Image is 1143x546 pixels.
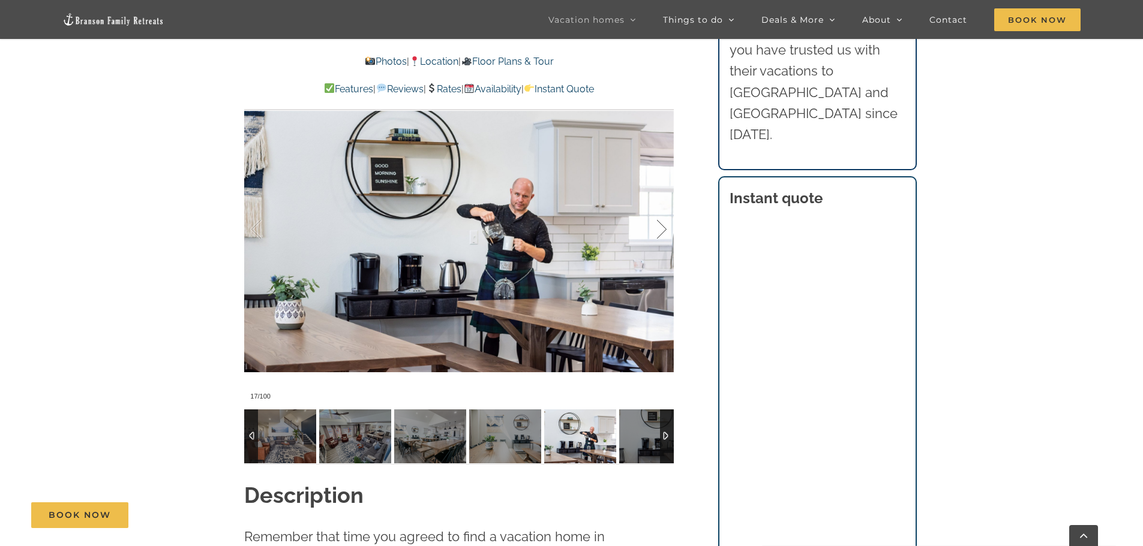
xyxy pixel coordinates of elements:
[730,189,823,207] strong: Instant quote
[464,83,521,95] a: Availability
[994,8,1081,31] span: Book Now
[377,83,386,93] img: 💬
[62,13,164,26] img: Branson Family Retreats Logo
[524,83,594,95] a: Instant Quote
[244,82,674,97] p: | | | |
[244,54,674,70] p: | |
[663,16,723,24] span: Things to do
[31,502,128,528] a: Book Now
[730,19,905,145] p: Thousands of families like you have trusted us with their vacations to [GEOGRAPHIC_DATA] and [GEO...
[929,16,967,24] span: Contact
[461,56,553,67] a: Floor Plans & Tour
[319,409,391,463] img: 00-Skye-Retreat-at-Table-Rock-Lake-1028-scaled.jpg-nggid042762-ngg0dyn-120x90-00f0w010c011r110f11...
[365,56,375,66] img: 📸
[464,83,474,93] img: 📆
[49,510,111,520] span: Book Now
[324,83,373,95] a: Features
[394,409,466,463] img: 026-Skye-Retreat-Branson-Family-Retreats-Table-Rock-Lake-vacation-home-1297-scaled.jpg-nggid04194...
[619,409,691,463] img: 031a-Skye-Retreat-Branson-Family-Retreats-Table-Rock-Lake-vacation-home-1534-scaled.jpg-nggid0419...
[548,16,625,24] span: Vacation homes
[426,83,461,95] a: Rates
[524,83,534,93] img: 👉
[761,16,824,24] span: Deals & More
[862,16,891,24] span: About
[544,409,616,463] img: 032-Skye-Retreat-Branson-Family-Retreats-Table-Rock-Lake-vacation-home-1565-scaled.jpg-nggid04191...
[244,482,364,508] strong: Description
[325,83,334,93] img: ✅
[462,56,472,66] img: 🎥
[409,56,458,67] a: Location
[427,83,436,93] img: 💲
[365,56,407,67] a: Photos
[376,83,423,95] a: Reviews
[410,56,419,66] img: 📍
[469,409,541,463] img: 028a-Skye-Retreat-Branson-Family-Retreats-Table-Rock-Lake-vacation-home-1299-scaled.jpg-nggid0419...
[244,409,316,463] img: Skye-Retreat-at-Table-Rock-Lake-3006-scaled.jpg-nggid042981-ngg0dyn-120x90-00f0w010c011r110f110r0...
